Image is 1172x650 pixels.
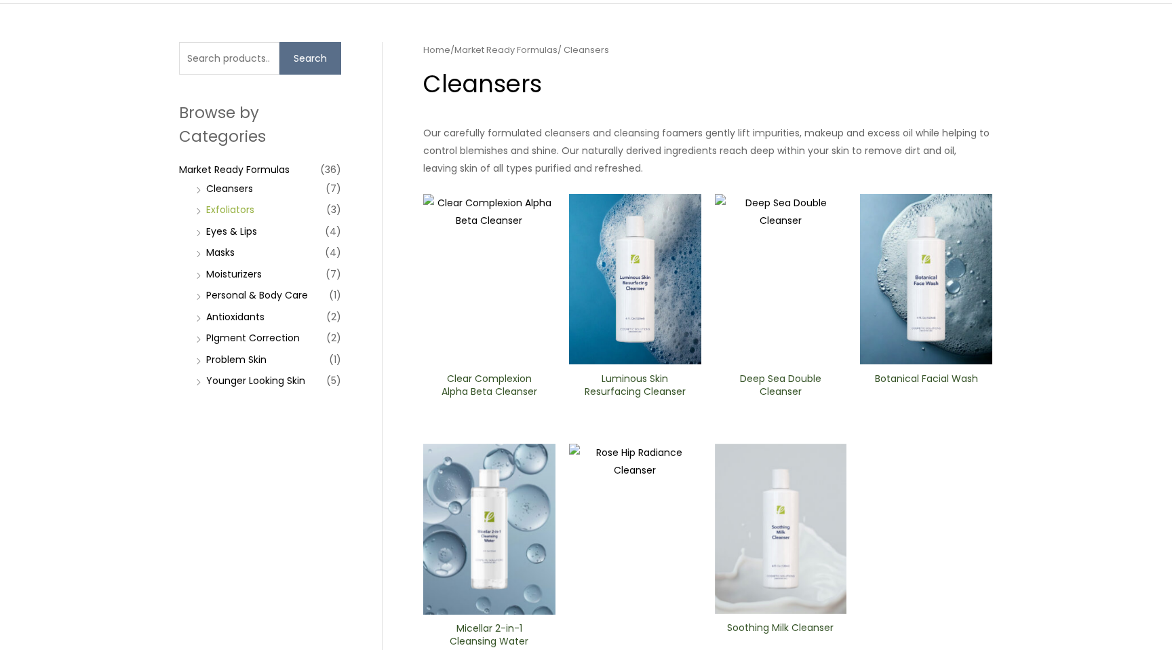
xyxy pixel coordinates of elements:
span: (36) [320,160,341,179]
img: Clear Complexion Alpha Beta ​Cleanser [423,194,555,365]
nav: Breadcrumb [423,42,992,58]
a: Younger Looking Skin [206,374,305,387]
a: Luminous Skin Resurfacing ​Cleanser [581,372,690,403]
h2: Micellar 2-in-1 Cleansing Water [435,622,544,648]
span: (3) [326,200,341,219]
img: Micellar 2-in-1 Cleansing Water [423,444,555,615]
input: Search products… [179,42,279,75]
img: Soothing Milk Cleanser [715,444,847,614]
a: Market Ready Formulas [454,43,558,56]
span: (5) [326,371,341,390]
a: Cleansers [206,182,253,195]
a: Deep Sea Double Cleanser [726,372,835,403]
p: Our carefully formulated cleansers and cleansing foamers gently lift impurities, makeup and exces... [423,124,992,177]
h2: Botanical Facial Wash [872,372,981,398]
a: Problem Skin [206,353,267,366]
h2: Soothing Milk Cleanser [726,622,835,647]
a: Home [423,43,450,56]
a: Personal & Body Care [206,288,308,302]
a: Market Ready Formulas [179,163,290,176]
button: Search [279,42,341,75]
a: Eyes & Lips [206,225,257,238]
a: Botanical Facial Wash [872,372,981,403]
span: (1) [329,350,341,369]
h2: Deep Sea Double Cleanser [726,372,835,398]
a: PIgment Correction [206,331,300,345]
span: (7) [326,179,341,198]
h2: Browse by Categories [179,101,341,147]
span: (2) [326,307,341,326]
a: Antioxidants [206,310,265,324]
a: Clear Complexion Alpha Beta ​Cleanser [435,372,544,403]
a: Exfoliators [206,203,254,216]
h1: Cleansers [423,67,992,100]
span: (1) [329,286,341,305]
h2: Clear Complexion Alpha Beta ​Cleanser [435,372,544,398]
img: Luminous Skin Resurfacing ​Cleanser [569,194,701,365]
h2: Luminous Skin Resurfacing ​Cleanser [581,372,690,398]
a: Moisturizers [206,267,262,281]
span: (4) [325,222,341,241]
span: (4) [325,243,341,262]
span: (2) [326,328,341,347]
span: (7) [326,265,341,284]
a: Masks [206,246,235,259]
img: Deep Sea Double Cleanser [715,194,847,365]
img: Botanical Facial Wash [860,194,992,365]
